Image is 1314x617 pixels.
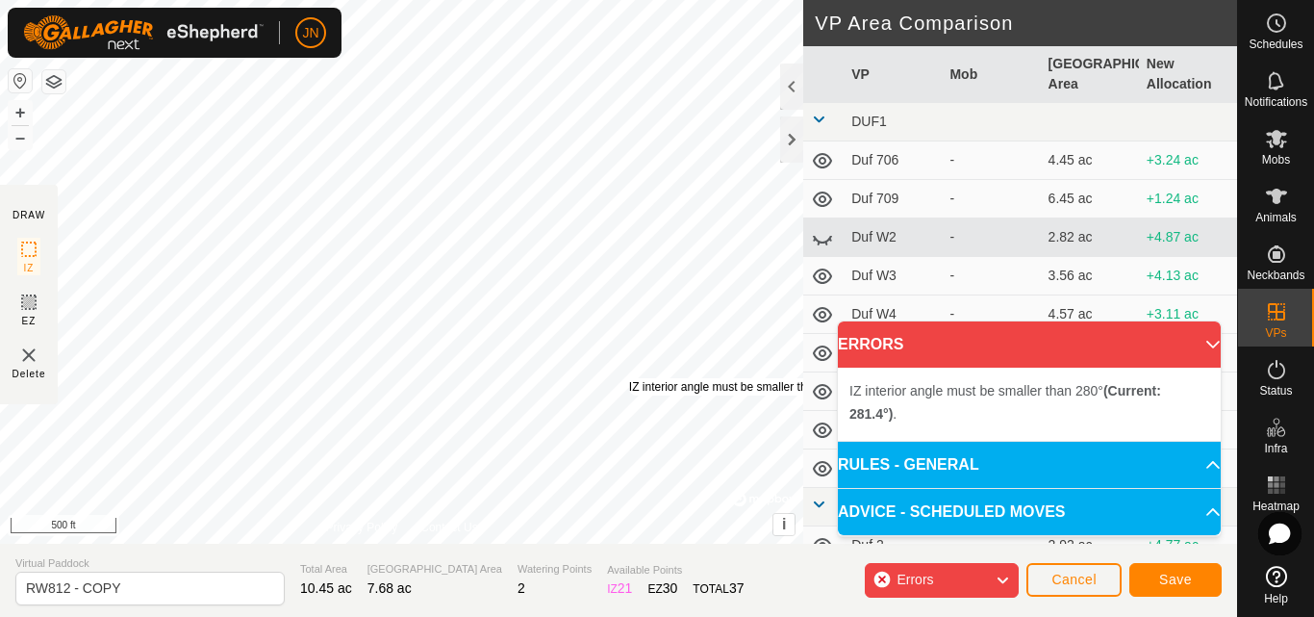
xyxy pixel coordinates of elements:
[629,378,940,396] div: IZ interior angle must be smaller than 280° .
[1139,219,1237,257] td: +4.87 ac
[1051,572,1097,587] span: Cancel
[518,580,525,596] span: 2
[300,561,352,578] span: Total Area
[1041,296,1139,334] td: 4.57 ac
[1139,296,1237,334] td: +3.11 ac
[773,514,795,535] button: i
[663,580,678,596] span: 30
[1139,141,1237,180] td: +3.24 ac
[1259,385,1292,397] span: Status
[838,321,1221,368] p-accordion-header: ERRORS
[300,580,352,596] span: 10.45 ac
[9,126,32,149] button: –
[949,266,1032,286] div: -
[1026,563,1122,597] button: Cancel
[897,572,933,587] span: Errors
[618,580,633,596] span: 21
[844,180,942,219] td: Duf 709
[949,150,1032,170] div: -
[949,189,1032,209] div: -
[844,296,942,334] td: Duf W4
[518,561,592,578] span: Watering Points
[844,46,942,103] th: VP
[1262,154,1290,166] span: Mobs
[693,578,744,599] div: TOTAL
[420,519,477,536] a: Contact Us
[1041,46,1139,103] th: [GEOGRAPHIC_DATA] Area
[1264,443,1287,454] span: Infra
[838,333,903,356] span: ERRORS
[1139,257,1237,296] td: +4.13 ac
[838,453,979,476] span: RULES - GENERAL
[729,580,745,596] span: 37
[13,367,46,381] span: Delete
[1238,558,1314,612] a: Help
[607,578,632,599] div: IZ
[647,578,677,599] div: EZ
[1139,46,1237,103] th: New Allocation
[1041,180,1139,219] td: 6.45 ac
[949,304,1032,324] div: -
[1041,257,1139,296] td: 3.56 ac
[326,519,398,536] a: Privacy Policy
[42,70,65,93] button: Map Layers
[844,219,942,257] td: Duf W2
[838,442,1221,488] p-accordion-header: RULES - GENERAL
[607,562,744,578] span: Available Points
[851,114,887,129] span: DUF1
[9,69,32,92] button: Reset Map
[1247,270,1304,281] span: Neckbands
[1129,563,1222,597] button: Save
[844,257,942,296] td: Duf W3
[17,344,40,367] img: VP
[302,23,318,43] span: JN
[1245,96,1307,108] span: Notifications
[942,46,1040,103] th: Mob
[1159,572,1192,587] span: Save
[1139,180,1237,219] td: +1.24 ac
[367,561,502,578] span: [GEOGRAPHIC_DATA] Area
[838,368,1221,441] p-accordion-content: ERRORS
[1249,39,1302,50] span: Schedules
[949,227,1032,247] div: -
[9,101,32,124] button: +
[1041,219,1139,257] td: 2.82 ac
[367,580,412,596] span: 7.68 ac
[815,12,1237,35] h2: VP Area Comparison
[838,489,1221,535] p-accordion-header: ADVICE - SCHEDULED MOVES
[15,555,285,572] span: Virtual Paddock
[838,501,1065,524] span: ADVICE - SCHEDULED MOVES
[23,15,264,50] img: Gallagher Logo
[22,314,37,328] span: EZ
[24,261,35,275] span: IZ
[849,383,1161,422] span: IZ interior angle must be smaller than 280° .
[844,141,942,180] td: Duf 706
[1041,141,1139,180] td: 4.45 ac
[1264,593,1288,604] span: Help
[782,516,786,532] span: i
[13,208,45,222] div: DRAW
[1252,501,1300,512] span: Heatmap
[1265,327,1286,339] span: VPs
[1255,212,1297,223] span: Animals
